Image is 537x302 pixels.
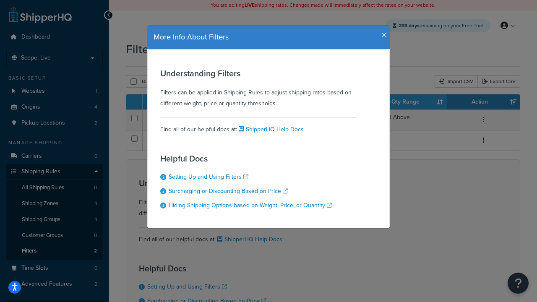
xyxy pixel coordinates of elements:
h4: More Info About Filters [154,32,383,43]
div: Find all of our helpful docs at: [160,117,356,135]
a: ShipperHQ Help Docs [237,125,304,134]
h3: Understanding Filters [160,69,356,78]
a: Hiding Shipping Options based on Weight, Price, or Quantity [169,201,332,210]
div: Filters can be applied in Shipping Rules to adjust shipping rates based on different weight, pric... [160,69,356,109]
a: Surcharging or Discounting Based on Price [169,187,288,195]
a: Setting Up and Using Filters [169,172,248,181]
h3: Helpful Docs [160,154,332,163]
